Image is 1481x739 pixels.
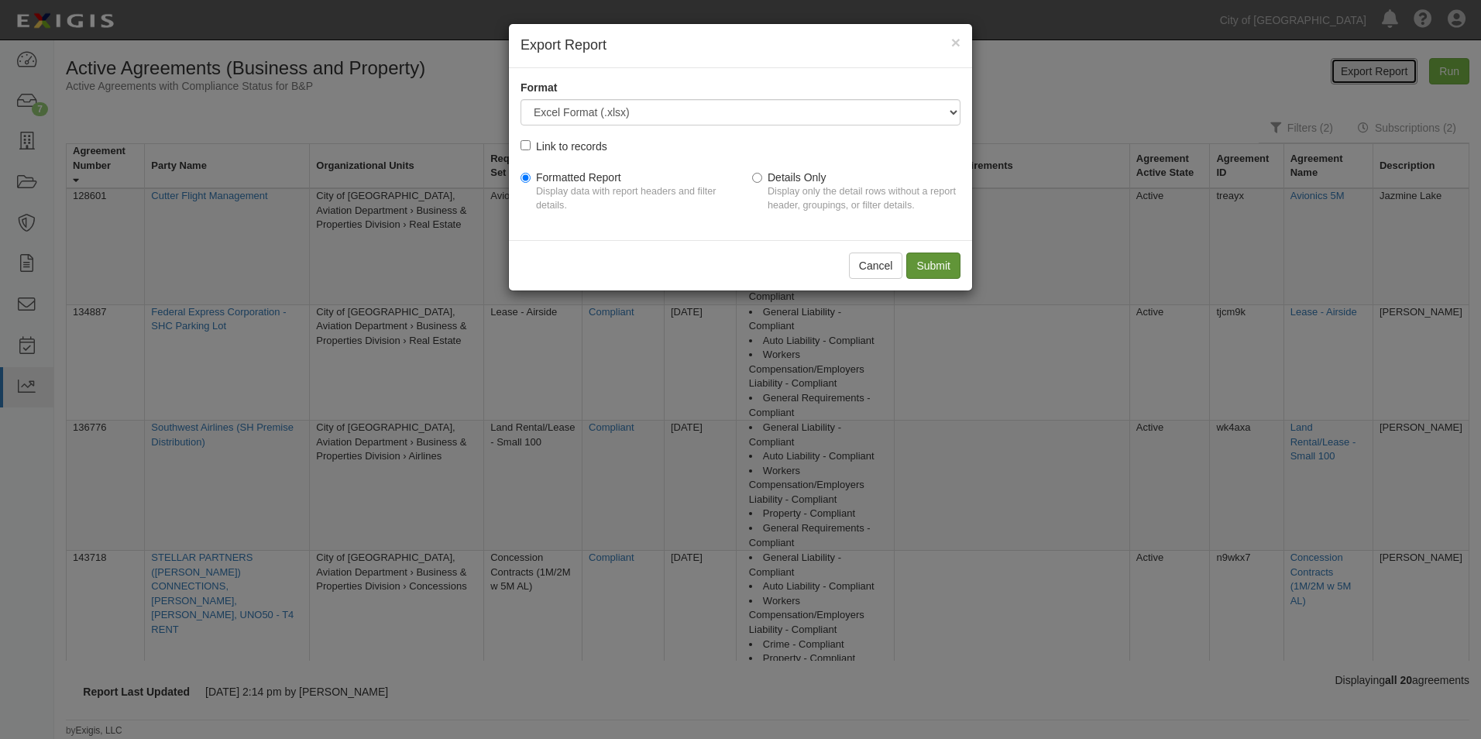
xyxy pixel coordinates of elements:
button: Cancel [849,253,903,279]
p: Display data with report headers and filter details. [536,185,729,213]
button: Close [951,34,960,50]
p: Display only the detail rows without a report header, groupings, or filter details. [768,185,960,213]
label: Formatted Report [521,170,729,221]
span: × [951,33,960,51]
label: Details Only [752,170,960,221]
label: Format [521,80,557,95]
input: Formatted ReportDisplay data with report headers and filter details. [521,173,531,183]
div: Link to records [536,137,607,154]
h4: Export Report [521,36,960,56]
input: Details OnlyDisplay only the detail rows without a report header, groupings, or filter details. [752,173,762,183]
input: Submit [906,253,960,279]
input: Link to records [521,140,531,150]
